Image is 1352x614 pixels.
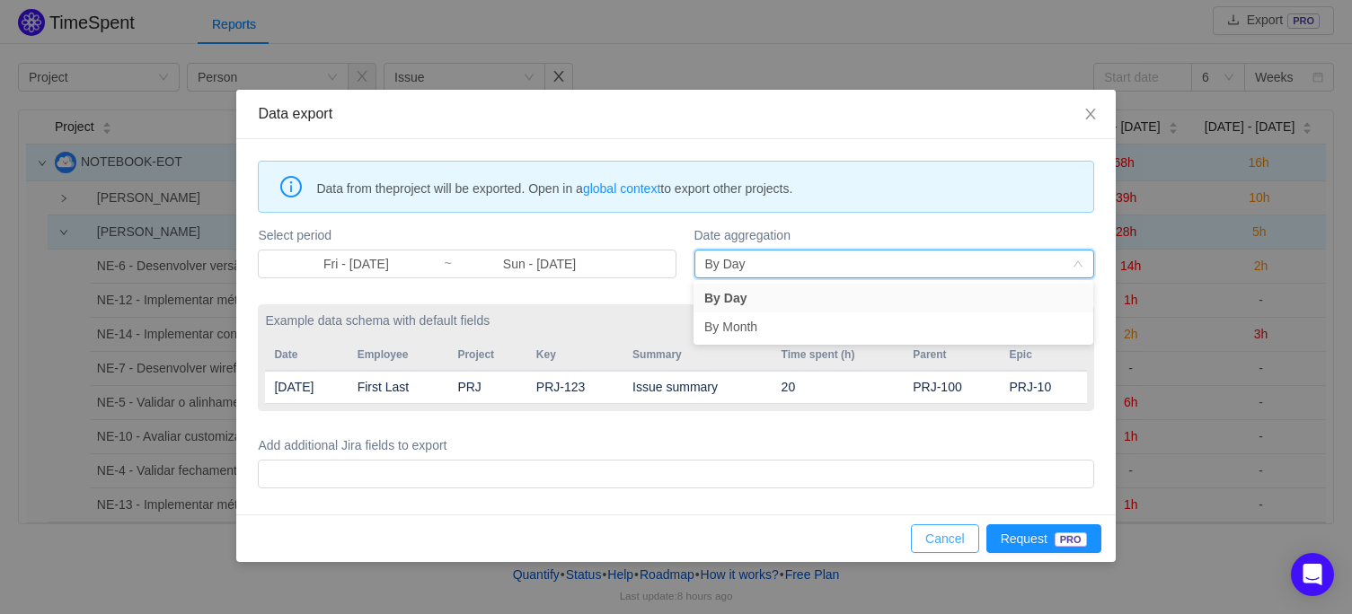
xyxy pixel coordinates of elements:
input: End date [452,254,626,274]
th: Project [448,339,526,371]
td: PRJ [448,371,526,404]
div: Data export [258,104,1093,124]
li: By Month [694,312,1093,341]
td: 20 [773,371,905,404]
div: By Day [705,250,746,277]
li: By Day [694,284,1093,312]
th: Parent [904,339,1000,371]
a: global context [583,181,660,196]
td: PRJ-123 [527,371,623,404]
span: Data from the project will be exported. Open in a to export other projects. [316,179,1079,198]
input: Start date [269,254,443,274]
th: Summary [623,339,773,371]
label: Select period [258,226,676,245]
button: RequestPRO [986,524,1101,553]
td: [DATE] [265,371,348,404]
th: Employee [349,339,449,371]
td: Issue summary [623,371,773,404]
button: Close [1065,90,1116,140]
label: Example data schema with default fields [265,311,1086,330]
i: icon: close [1083,107,1098,121]
th: Date [265,339,348,371]
label: Date aggregation [694,226,1094,245]
td: PRJ-100 [904,371,1000,404]
button: Cancel [911,524,979,553]
td: First Last [349,371,449,404]
th: Key [527,339,623,371]
th: Epic [1001,339,1087,371]
td: PRJ-10 [1001,371,1087,404]
div: Open Intercom Messenger [1291,553,1334,596]
th: Time spent (h) [773,339,905,371]
label: Add additional Jira fields to export [258,436,1093,455]
i: icon: down [1073,259,1083,271]
i: icon: info-circle [280,176,302,197]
